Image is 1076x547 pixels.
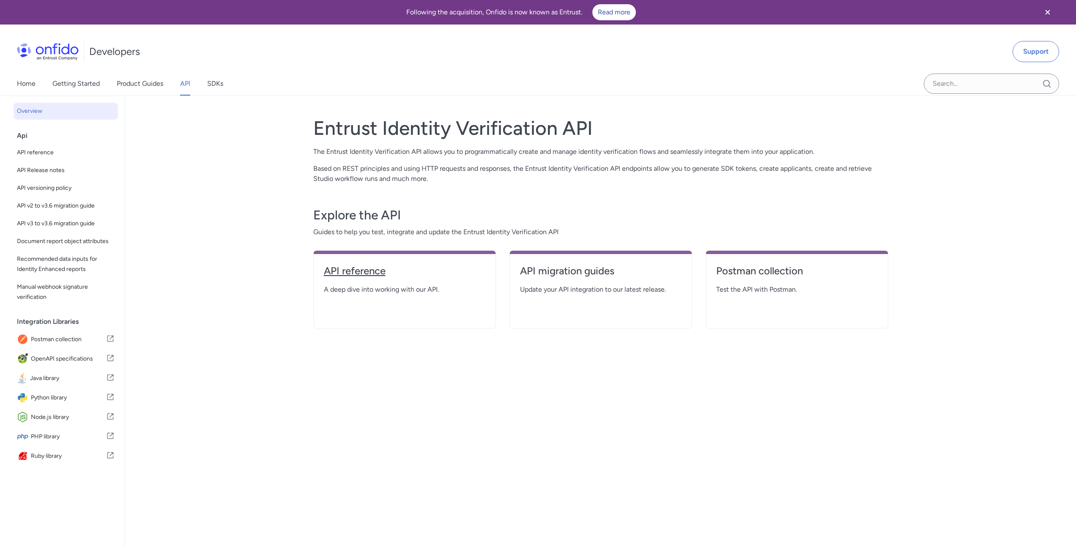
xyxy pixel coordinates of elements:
span: Postman collection [31,334,106,345]
a: IconPython libraryPython library [14,388,118,407]
h4: Postman collection [716,264,878,278]
h3: Explore the API [313,207,888,224]
a: Support [1013,41,1059,62]
span: API v2 to v3.6 migration guide [17,201,115,211]
span: API Release notes [17,165,115,175]
span: API versioning policy [17,183,115,193]
a: IconRuby libraryRuby library [14,447,118,465]
a: API [180,72,190,96]
button: Close banner [1032,2,1063,23]
svg: Close banner [1043,7,1053,17]
span: Overview [17,106,115,116]
input: Onfido search input field [924,74,1059,94]
a: Recommended data inputs for Identity Enhanced reports [14,251,118,278]
div: Api [17,127,121,144]
a: Home [17,72,36,96]
span: API v3 to v3.6 migration guide [17,219,115,229]
span: A deep dive into working with our API. [324,284,485,295]
a: API versioning policy [14,180,118,197]
a: API migration guides [520,264,682,284]
a: API v2 to v3.6 migration guide [14,197,118,214]
div: Integration Libraries [17,313,121,330]
a: Read more [592,4,636,20]
a: API reference [324,264,485,284]
span: API reference [17,148,115,158]
p: Based on REST principles and using HTTP requests and responses, the Entrust Identity Verification... [313,164,888,184]
h1: Entrust Identity Verification API [313,116,888,140]
p: The Entrust Identity Verification API allows you to programmatically create and manage identity v... [313,147,888,157]
span: Ruby library [31,450,106,462]
span: PHP library [31,431,106,443]
img: IconPython library [17,392,31,404]
span: Manual webhook signature verification [17,282,115,302]
a: SDKs [207,72,223,96]
a: Overview [14,103,118,120]
a: API reference [14,144,118,161]
span: OpenAPI specifications [31,353,106,365]
h4: API migration guides [520,264,682,278]
a: Document report object attributes [14,233,118,250]
a: Getting Started [52,72,100,96]
img: IconPostman collection [17,334,31,345]
span: Node.js library [31,411,106,423]
span: Document report object attributes [17,236,115,246]
img: IconOpenAPI specifications [17,353,31,365]
span: Test the API with Postman. [716,284,878,295]
a: IconPHP libraryPHP library [14,427,118,446]
a: Postman collection [716,264,878,284]
a: API Release notes [14,162,118,179]
span: Python library [31,392,106,404]
span: Recommended data inputs for Identity Enhanced reports [17,254,115,274]
div: Following the acquisition, Onfido is now known as Entrust. [10,4,1032,20]
h1: Developers [89,45,140,58]
img: Onfido Logo [17,43,79,60]
a: IconPostman collectionPostman collection [14,330,118,349]
span: Update your API integration to our latest release. [520,284,682,295]
a: Manual webhook signature verification [14,279,118,306]
a: Product Guides [117,72,163,96]
img: IconPHP library [17,431,31,443]
a: API v3 to v3.6 migration guide [14,215,118,232]
a: IconOpenAPI specificationsOpenAPI specifications [14,350,118,368]
img: IconRuby library [17,450,31,462]
img: IconNode.js library [17,411,31,423]
span: Java library [30,372,106,384]
h4: API reference [324,264,485,278]
span: Guides to help you test, integrate and update the Entrust Identity Verification API [313,227,888,237]
img: IconJava library [17,372,30,384]
a: IconJava libraryJava library [14,369,118,388]
a: IconNode.js libraryNode.js library [14,408,118,427]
